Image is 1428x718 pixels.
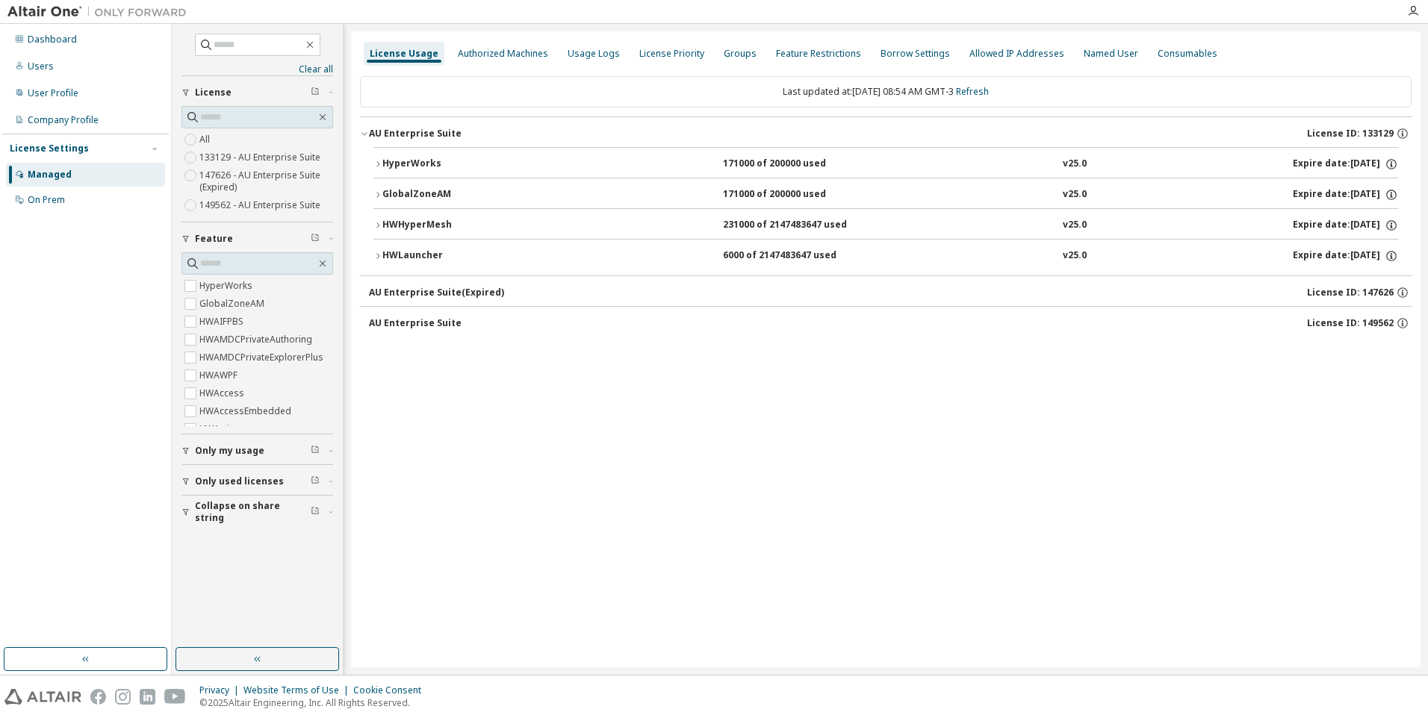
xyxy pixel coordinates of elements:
label: 133129 - AU Enterprise Suite [199,149,323,166]
img: facebook.svg [90,689,106,705]
label: HyperWorks [199,277,255,295]
div: Borrow Settings [881,48,950,60]
div: Named User [1084,48,1138,60]
div: AU Enterprise Suite [369,128,462,140]
span: Clear filter [311,87,320,99]
div: HWHyperMesh [382,219,517,232]
div: Expire date: [DATE] [1293,188,1398,202]
div: Expire date: [DATE] [1293,249,1398,263]
span: Clear filter [311,506,320,518]
a: Clear all [181,63,333,75]
button: HWHyperMesh231000 of 2147483647 usedv25.0Expire date:[DATE] [373,209,1398,242]
img: linkedin.svg [140,689,155,705]
span: License [195,87,232,99]
div: User Profile [28,87,78,99]
label: 149562 - AU Enterprise Suite [199,196,323,214]
span: License ID: 133129 [1307,128,1394,140]
span: Clear filter [311,475,320,487]
img: altair_logo.svg [4,689,81,705]
a: Refresh [956,85,989,98]
button: HWLauncher6000 of 2147483647 usedv25.0Expire date:[DATE] [373,240,1398,272]
label: HWAccessEmbedded [199,402,294,420]
div: v25.0 [1063,219,1087,232]
button: Only used licenses [181,465,333,498]
span: Collapse on share string [195,500,311,524]
span: License ID: 147626 [1307,287,1394,299]
div: GlobalZoneAM [382,188,517,202]
div: Consumables [1158,48,1217,60]
div: Feature Restrictions [776,48,861,60]
div: AU Enterprise Suite [369,317,462,329]
div: License Usage [370,48,438,60]
label: HWAccess [199,384,247,402]
label: GlobalZoneAM [199,295,267,313]
div: Expire date: [DATE] [1293,157,1398,171]
img: youtube.svg [164,689,186,705]
button: AU Enterprise SuiteLicense ID: 149562 [369,307,1412,340]
div: HWLauncher [382,249,517,263]
button: GlobalZoneAM171000 of 200000 usedv25.0Expire date:[DATE] [373,178,1398,211]
label: HWActivate [199,420,250,438]
div: Groups [724,48,757,60]
label: HWAMDCPrivateAuthoring [199,331,315,349]
div: Last updated at: [DATE] 08:54 AM GMT-3 [360,76,1412,107]
button: Collapse on share string [181,496,333,528]
div: AU Enterprise Suite (Expired) [369,287,504,299]
img: Altair One [7,4,194,19]
p: © 2025 Altair Engineering, Inc. All Rights Reserved. [199,696,430,709]
span: Only my usage [195,445,264,457]
div: Dashboard [28,34,77,46]
div: 171000 of 200000 used [723,157,857,171]
div: Users [28,60,54,72]
div: On Prem [28,194,65,206]
div: 6000 of 2147483647 used [723,249,857,263]
div: Usage Logs [568,48,620,60]
button: AU Enterprise SuiteLicense ID: 133129 [360,117,1412,150]
button: Only my usage [181,434,333,467]
span: Feature [195,233,233,245]
label: HWAIFPBS [199,313,246,331]
span: Clear filter [311,445,320,457]
div: Expire date: [DATE] [1293,219,1398,232]
div: v25.0 [1063,249,1087,263]
button: License [181,76,333,109]
div: Privacy [199,684,243,696]
label: All [199,131,213,149]
div: License Priority [639,48,704,60]
div: v25.0 [1063,157,1087,171]
span: Clear filter [311,233,320,245]
div: Company Profile [28,114,99,126]
span: License ID: 149562 [1307,317,1394,329]
label: 147626 - AU Enterprise Suite (Expired) [199,166,333,196]
span: Only used licenses [195,475,284,487]
div: HyperWorks [382,157,517,171]
div: v25.0 [1063,188,1087,202]
button: Feature [181,222,333,255]
div: 231000 of 2147483647 used [723,219,857,232]
button: HyperWorks171000 of 200000 usedv25.0Expire date:[DATE] [373,148,1398,181]
div: Cookie Consent [353,684,430,696]
div: Authorized Machines [458,48,548,60]
img: instagram.svg [115,689,131,705]
label: HWAWPF [199,366,240,384]
label: HWAMDCPrivateExplorerPlus [199,349,326,366]
button: AU Enterprise Suite(Expired)License ID: 147626 [369,276,1412,309]
div: 171000 of 200000 used [723,188,857,202]
div: Website Terms of Use [243,684,353,696]
div: Allowed IP Addresses [969,48,1064,60]
div: License Settings [10,143,89,154]
div: Managed [28,169,72,181]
